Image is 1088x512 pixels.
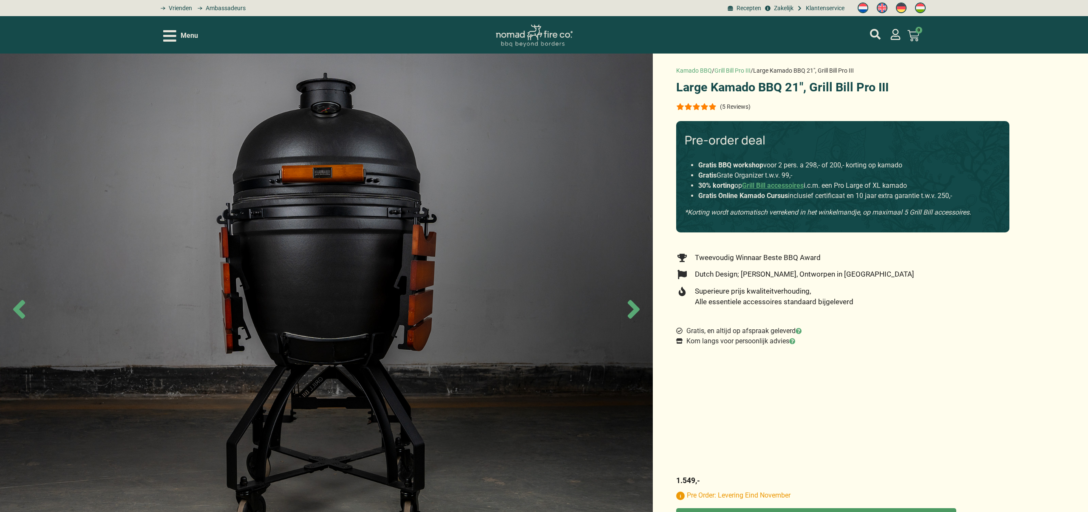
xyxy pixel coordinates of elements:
[204,4,246,13] span: Ambassadeurs
[684,336,795,346] span: Kom langs voor persoonlijk advies
[772,4,793,13] span: Zakelijk
[693,286,853,308] span: Superieure prijs kwaliteitverhouding, Alle essentiele accessoires standaard bijgeleverd
[181,31,198,41] span: Menu
[892,0,911,16] a: Switch to Duits
[751,67,753,74] span: /
[158,4,192,13] a: grill bill vrienden
[676,66,854,75] nav: breadcrumbs
[915,3,926,13] img: Hongaars
[676,326,802,336] a: Gratis, en altijd op afspraak geleverd
[742,181,804,190] a: Grill Bill accessoires
[698,171,717,179] strong: Gratis
[698,181,734,190] strong: 30% korting
[911,0,930,16] a: Switch to Hongaars
[763,4,793,13] a: grill bill zakeljk
[877,3,887,13] img: Engels
[693,269,914,280] span: Dutch Design; [PERSON_NAME], Ontworpen in [GEOGRAPHIC_DATA]
[698,192,788,200] strong: Gratis Online Kamado Cursus
[890,29,901,40] a: mijn account
[685,208,971,216] em: *Korting wordt automatisch verrekend in het winkelmandje, op maximaal 5 Grill Bill accessoires.
[698,170,987,181] li: Grate Organizer t.w.v. 99,-
[693,252,821,263] span: Tweevoudig Winnaar Beste BBQ Award
[698,160,987,170] li: voor 2 pers. a 298,- of 200,- korting op kamado
[619,294,649,324] span: Next slide
[858,3,868,13] img: Nederlands
[676,492,1009,500] p: Pre Order: Levering Eind November
[698,191,987,201] li: inclusief certificaat en 10 jaar extra garantie t.w.v. 250,-
[676,81,1009,93] h1: Large Kamado BBQ 21″, Grill Bill Pro III
[897,25,929,47] a: 0
[804,4,844,13] span: Klantenservice
[4,294,34,324] span: Previous slide
[712,67,714,74] span: /
[714,67,751,74] a: Grill Bill Pro III
[870,29,881,40] a: mijn account
[753,67,854,74] span: Large Kamado BBQ 21″, Grill Bill Pro III
[698,181,987,191] li: op i.c.m. een Pro Large of XL kamado
[873,0,892,16] a: Switch to Engels
[796,4,844,13] a: grill bill klantenservice
[676,67,712,74] a: Kamado BBQ
[676,336,795,346] a: Kom langs voor persoonlijk advies
[720,103,751,110] p: (5 Reviews)
[698,161,763,169] strong: Gratis BBQ workshop
[726,4,761,13] a: BBQ recepten
[896,3,907,13] img: Duits
[163,28,198,43] div: Open/Close Menu
[684,326,802,336] span: Gratis, en altijd op afspraak geleverd
[685,133,1001,147] h3: Pre-order deal
[734,4,761,13] span: Recepten
[167,4,192,13] span: Vrienden
[194,4,245,13] a: grill bill ambassadors
[496,25,572,47] img: Nomad Logo
[915,27,922,34] span: 0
